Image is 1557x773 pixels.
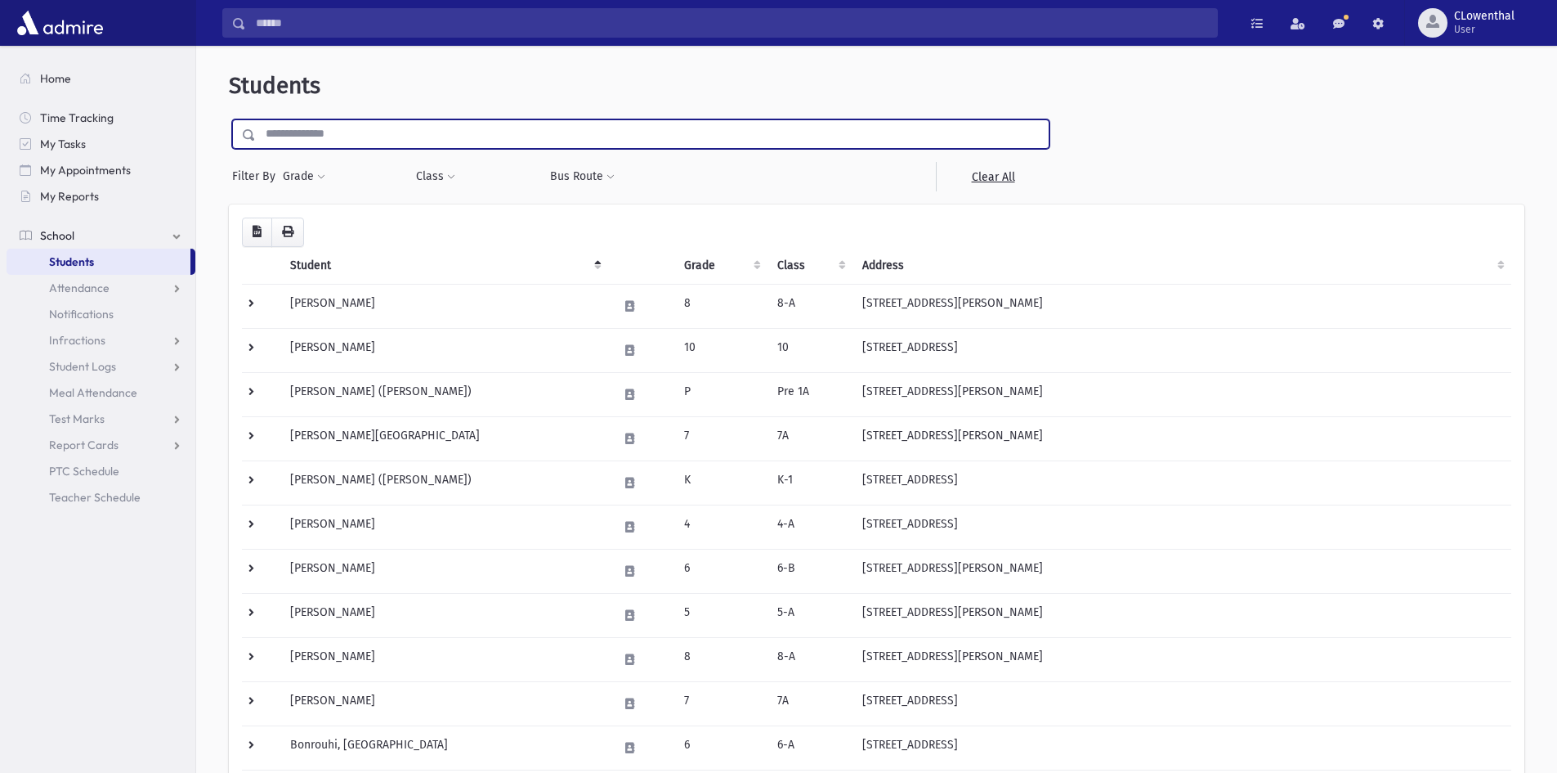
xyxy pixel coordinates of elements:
span: Meal Attendance [49,385,137,400]
button: Grade [282,162,326,191]
button: Bus Route [549,162,615,191]
td: 8-A [767,637,852,681]
td: 5-A [767,593,852,637]
span: Students [229,72,320,99]
td: 6 [674,726,767,770]
td: [STREET_ADDRESS][PERSON_NAME] [852,637,1511,681]
td: [PERSON_NAME] [280,505,607,549]
button: CSV [242,218,272,247]
span: Notifications [49,307,114,321]
span: Infractions [49,333,105,348]
a: My Appointments [7,157,195,183]
td: [STREET_ADDRESS] [852,726,1511,770]
td: 8-A [767,284,852,328]
span: Report Cards [49,438,119,452]
img: AdmirePro [13,7,107,39]
td: K [674,461,767,505]
td: [PERSON_NAME] ([PERSON_NAME]) [280,461,607,505]
th: Class: activate to sort column ascending [767,247,852,285]
td: [STREET_ADDRESS][PERSON_NAME] [852,416,1511,461]
a: Attendance [7,275,195,301]
a: Notifications [7,301,195,327]
a: PTC Schedule [7,458,195,484]
th: Student: activate to sort column descending [280,247,607,285]
a: Teacher Schedule [7,484,195,510]
th: Grade: activate to sort column ascending [674,247,767,285]
span: My Appointments [40,163,131,178]
td: [PERSON_NAME] [280,637,607,681]
span: School [40,228,74,243]
span: Test Marks [49,411,105,426]
td: 7A [767,681,852,726]
td: P [674,372,767,416]
a: Infractions [7,327,195,353]
td: 10 [767,328,852,372]
td: Bonrouhi, [GEOGRAPHIC_DATA] [280,726,607,770]
td: [STREET_ADDRESS] [852,328,1511,372]
span: My Reports [40,189,99,204]
td: 7 [674,416,767,461]
span: CLowenthal [1454,10,1514,23]
td: K-1 [767,461,852,505]
td: [PERSON_NAME] [280,284,607,328]
td: 7 [674,681,767,726]
button: Class [415,162,456,191]
td: [STREET_ADDRESS][PERSON_NAME] [852,549,1511,593]
td: [STREET_ADDRESS][PERSON_NAME] [852,372,1511,416]
span: Students [49,254,94,269]
td: 4-A [767,505,852,549]
td: [STREET_ADDRESS][PERSON_NAME] [852,284,1511,328]
td: [PERSON_NAME] [280,593,607,637]
a: My Tasks [7,131,195,157]
span: Time Tracking [40,110,114,125]
td: [PERSON_NAME] [280,681,607,726]
a: Students [7,249,190,275]
a: Home [7,65,195,92]
a: Test Marks [7,406,195,432]
td: Pre 1A [767,372,852,416]
td: 8 [674,284,767,328]
td: 4 [674,505,767,549]
input: Search [246,8,1217,38]
span: Home [40,71,71,86]
span: Attendance [49,281,110,295]
td: [STREET_ADDRESS] [852,505,1511,549]
a: School [7,222,195,249]
span: Filter By [232,168,282,185]
td: [STREET_ADDRESS] [852,461,1511,505]
a: Time Tracking [7,105,195,131]
td: 6-A [767,726,852,770]
span: PTC Schedule [49,464,119,479]
span: Student Logs [49,359,116,374]
td: 5 [674,593,767,637]
a: Student Logs [7,353,195,380]
td: 10 [674,328,767,372]
td: 8 [674,637,767,681]
td: [PERSON_NAME] [280,328,607,372]
a: Meal Attendance [7,380,195,406]
span: User [1454,23,1514,36]
a: Clear All [936,162,1049,191]
td: 7A [767,416,852,461]
span: Teacher Schedule [49,490,141,505]
td: 6 [674,549,767,593]
td: 6-B [767,549,852,593]
td: [STREET_ADDRESS][PERSON_NAME] [852,593,1511,637]
td: [PERSON_NAME] [280,549,607,593]
span: My Tasks [40,137,86,151]
td: [PERSON_NAME] ([PERSON_NAME]) [280,372,607,416]
th: Address: activate to sort column ascending [852,247,1511,285]
a: My Reports [7,183,195,209]
button: Print [271,218,304,247]
td: [PERSON_NAME][GEOGRAPHIC_DATA] [280,416,607,461]
td: [STREET_ADDRESS] [852,681,1511,726]
a: Report Cards [7,432,195,458]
